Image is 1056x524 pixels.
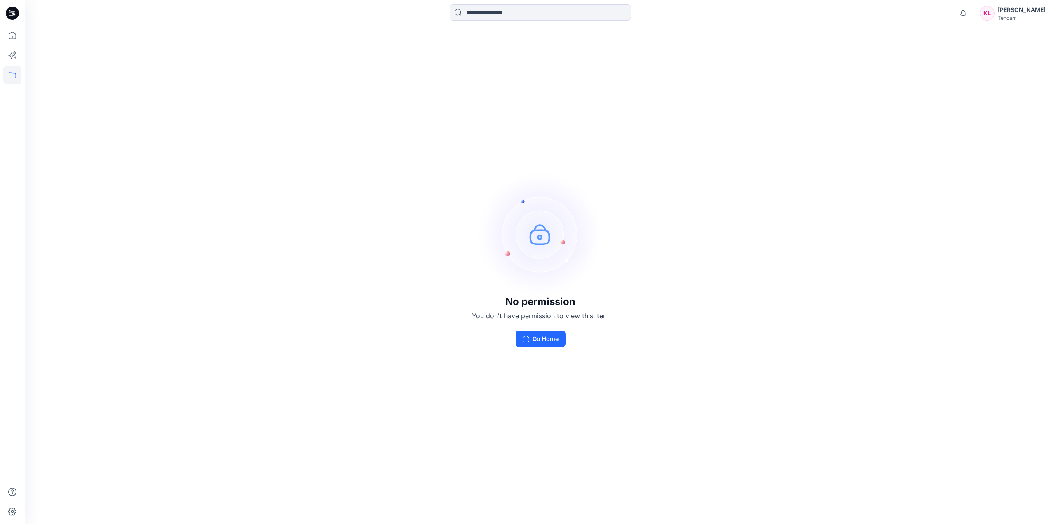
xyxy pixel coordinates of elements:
[472,311,609,321] p: You don't have permission to view this item
[478,172,602,296] img: no-perm.svg
[998,5,1046,15] div: [PERSON_NAME]
[472,296,609,308] h3: No permission
[516,331,566,347] button: Go Home
[998,15,1046,21] div: Tendam
[980,6,995,21] div: KL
